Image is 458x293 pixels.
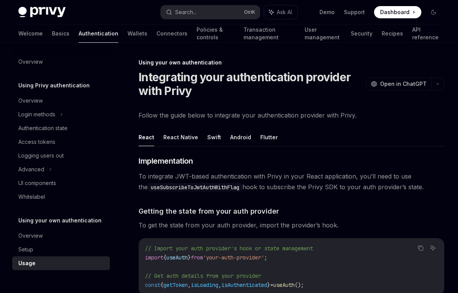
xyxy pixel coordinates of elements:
div: Advanced [18,165,44,174]
span: getToken [163,282,188,288]
div: Overview [18,231,43,240]
span: To get the state from your auth provider, import the provider’s hook. [139,220,444,230]
span: // Import your auth provider's hook or state management [145,245,313,252]
span: from [191,254,203,261]
a: Policies & controls [197,24,234,43]
span: Ask AI [277,8,292,16]
span: import [145,254,163,261]
a: Logging users out [12,149,110,163]
a: Overview [12,55,110,69]
button: Android [230,128,251,146]
code: useSubscribeToJwtAuthWithFlag [148,183,242,192]
button: Open in ChatGPT [366,77,431,90]
a: API reference [412,24,440,43]
button: Ask AI [264,5,297,19]
img: dark logo [18,7,66,18]
span: , [218,282,221,288]
div: UI components [18,179,56,188]
span: } [188,254,191,261]
span: Getting the state from your auth provider [139,206,279,216]
div: Authentication state [18,124,68,133]
span: } [267,282,270,288]
a: Transaction management [244,24,295,43]
span: useAuth [166,254,188,261]
a: Access tokens [12,135,110,149]
a: Overview [12,94,110,108]
a: Connectors [156,24,187,43]
span: Implementation [139,156,193,166]
div: Setup [18,245,33,254]
h5: Using your own authentication [18,216,102,225]
span: 'your-auth-provider' [203,254,264,261]
div: Using your own authentication [139,59,444,66]
span: isLoading [191,282,218,288]
button: React Native [163,128,198,146]
div: Logging users out [18,151,64,160]
button: Swift [207,128,221,146]
span: (); [295,282,304,288]
a: Recipes [382,24,403,43]
a: Dashboard [374,6,421,18]
span: Follow the guide below to integrate your authentication provider with Privy. [139,110,444,121]
button: React [139,128,154,146]
button: Toggle dark mode [427,6,440,18]
a: Overview [12,229,110,243]
div: Login methods [18,110,55,119]
span: Open in ChatGPT [380,80,427,88]
a: Security [351,24,373,43]
h1: Integrating your authentication provider with Privy [139,70,363,98]
button: Copy the contents from the code block [416,243,426,253]
a: Authentication state [12,121,110,135]
a: UI components [12,176,110,190]
a: Support [344,8,365,16]
button: Search...CtrlK [161,5,260,19]
h5: Using Privy authentication [18,81,90,90]
span: { [163,254,166,261]
a: Setup [12,243,110,256]
a: Basics [52,24,69,43]
a: Welcome [18,24,43,43]
button: Ask AI [428,243,438,253]
span: To integrate JWT-based authentication with Privy in your React application, you’ll need to use th... [139,171,444,192]
div: Access tokens [18,137,55,146]
span: Dashboard [380,8,410,16]
div: Usage [18,259,35,268]
span: // Get auth details from your provider [145,272,261,279]
div: Overview [18,96,43,105]
a: Whitelabel [12,190,110,204]
span: { [160,282,163,288]
button: Flutter [260,128,278,146]
div: Overview [18,57,43,66]
a: User management [305,24,342,43]
div: Whitelabel [18,192,45,201]
a: Wallets [127,24,147,43]
a: Demo [319,8,335,16]
a: Authentication [79,24,118,43]
span: Ctrl K [244,9,255,15]
span: isAuthenticated [221,282,267,288]
span: = [270,282,273,288]
span: useAuth [273,282,295,288]
a: Usage [12,256,110,270]
span: const [145,282,160,288]
div: Search... [175,8,197,17]
span: , [188,282,191,288]
span: ; [264,254,267,261]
